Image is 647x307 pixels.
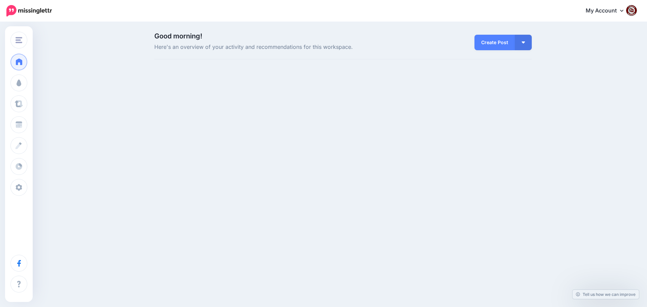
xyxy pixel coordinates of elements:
[154,43,403,52] span: Here's an overview of your activity and recommendations for this workspace.
[154,32,202,40] span: Good morning!
[522,41,525,43] img: arrow-down-white.png
[16,37,22,43] img: menu.png
[573,290,639,299] a: Tell us how we can improve
[474,35,515,50] a: Create Post
[6,5,52,17] img: Missinglettr
[579,3,637,19] a: My Account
